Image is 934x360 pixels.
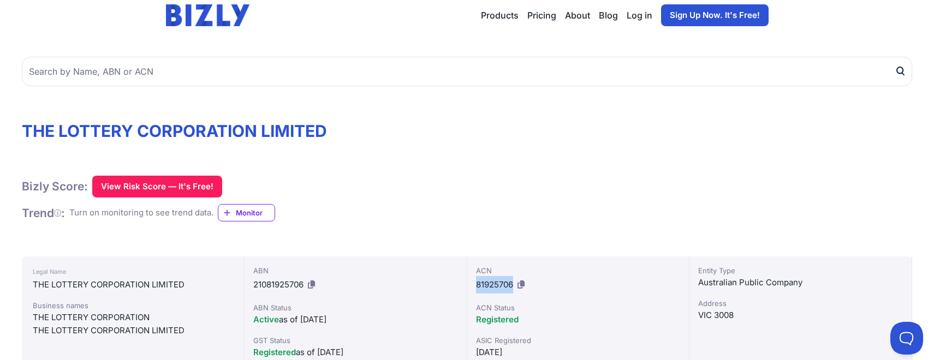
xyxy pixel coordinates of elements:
div: as of [DATE] [253,313,458,326]
div: [DATE] [476,346,681,359]
div: ACN [476,265,681,276]
div: THE LOTTERY CORPORATION LIMITED [33,278,233,291]
input: Search by Name, ABN or ACN [22,57,912,86]
div: VIC 3008 [698,309,903,322]
div: ASIC Registered [476,335,681,346]
div: Entity Type [698,265,903,276]
div: Address [698,298,903,309]
iframe: Toggle Customer Support [890,322,923,355]
h1: Bizly Score: [22,179,88,194]
span: Active [253,314,279,325]
span: Registered [476,314,519,325]
a: Blog [599,9,618,22]
div: Australian Public Company [698,276,903,289]
div: as of [DATE] [253,346,458,359]
a: Log in [627,9,652,22]
div: Turn on monitoring to see trend data. [69,207,213,219]
h1: Trend : [22,206,65,220]
button: Products [481,9,519,22]
a: Pricing [527,9,556,22]
div: Legal Name [33,265,233,278]
div: THE LOTTERY CORPORATION [33,311,233,324]
button: View Risk Score — It's Free! [92,176,222,197]
h1: THE LOTTERY CORPORATION LIMITED [22,121,912,141]
div: ABN [253,265,458,276]
a: About [565,9,590,22]
span: Registered [253,347,296,357]
div: THE LOTTERY CORPORATION LIMITED [33,324,233,337]
a: Monitor [218,204,275,221]
span: Monitor [236,207,275,218]
span: 21081925706 [253,279,304,290]
div: Business names [33,300,233,311]
div: GST Status [253,335,458,346]
div: ACN Status [476,302,681,313]
a: Sign Up Now. It's Free! [661,4,769,26]
span: 81925706 [476,279,513,290]
div: ABN Status [253,302,458,313]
